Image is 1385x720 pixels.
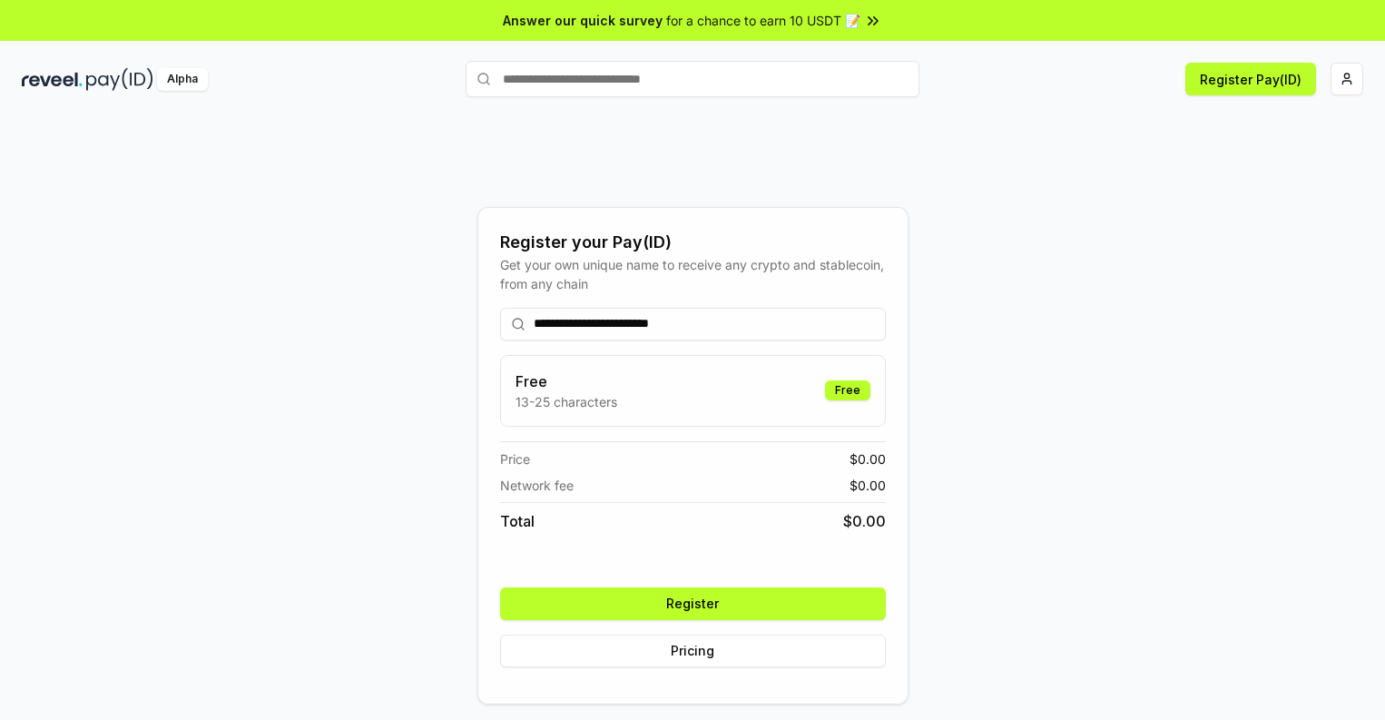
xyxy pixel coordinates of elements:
[666,11,860,30] span: for a chance to earn 10 USDT 📝
[825,380,870,400] div: Free
[500,587,886,620] button: Register
[157,68,208,91] div: Alpha
[500,510,535,532] span: Total
[500,476,574,495] span: Network fee
[500,635,886,667] button: Pricing
[1185,63,1316,95] button: Register Pay(ID)
[500,230,886,255] div: Register your Pay(ID)
[500,449,530,468] span: Price
[500,255,886,293] div: Get your own unique name to receive any crypto and stablecoin, from any chain
[516,392,617,411] p: 13-25 characters
[843,510,886,532] span: $ 0.00
[86,68,153,91] img: pay_id
[850,449,886,468] span: $ 0.00
[22,68,83,91] img: reveel_dark
[516,370,617,392] h3: Free
[850,476,886,495] span: $ 0.00
[503,11,663,30] span: Answer our quick survey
